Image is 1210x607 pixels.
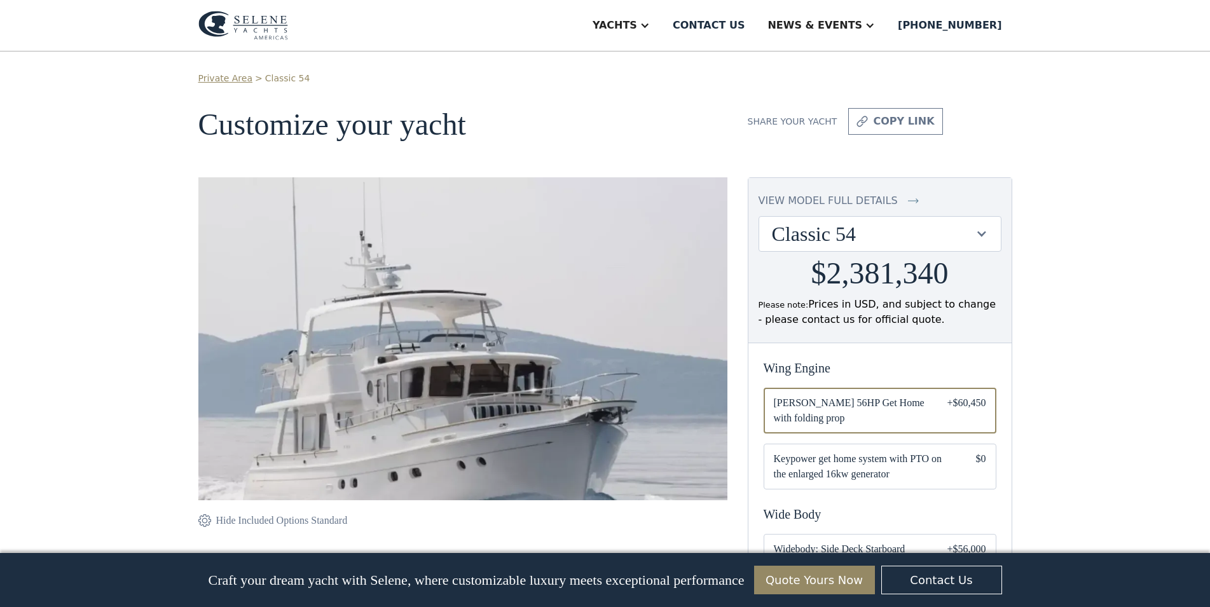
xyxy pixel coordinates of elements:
a: copy link [848,108,942,135]
a: Classic 54 [265,72,310,85]
img: icon [908,193,919,208]
h1: Customize your yacht [198,108,727,142]
div: Prices in USD, and subject to change - please contact us for official quote. [759,297,1001,327]
div: copy link [873,114,934,129]
img: icon [198,513,211,528]
div: Share your yacht [748,115,837,128]
a: Quote Yours Now [754,566,875,594]
div: Hide Included Options Standard [216,513,348,528]
a: Contact Us [881,566,1002,594]
div: [PHONE_NUMBER] [898,18,1001,33]
div: Wide Body [764,505,996,524]
img: logo [198,11,288,40]
div: News & EVENTS [767,18,862,33]
div: Classic 54 [772,222,975,246]
a: Private Area [198,72,252,85]
span: Widebody: Side Deck Starboard [774,542,927,557]
h2: $2,381,340 [811,257,949,290]
div: +$60,450 [947,395,986,426]
span: Keypower get home system with PTO on the enlarged 16kw generator [774,451,956,482]
div: +$56,000 [947,542,986,557]
div: Yachts [593,18,637,33]
div: Wing Engine [764,358,996,378]
div: Contact us [673,18,745,33]
p: Craft your dream yacht with Selene, where customizable luxury meets exceptional performance [208,572,744,589]
a: view model full details [759,193,1001,208]
a: Hide Included Options Standard [198,513,348,528]
div: view model full details [759,193,898,208]
div: Classic 54 [759,217,1001,251]
img: icon [856,114,868,129]
div: $0 [976,451,986,482]
div: > [255,72,263,85]
span: Please note: [759,300,809,310]
span: [PERSON_NAME] 56HP Get Home with folding prop [774,395,927,426]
